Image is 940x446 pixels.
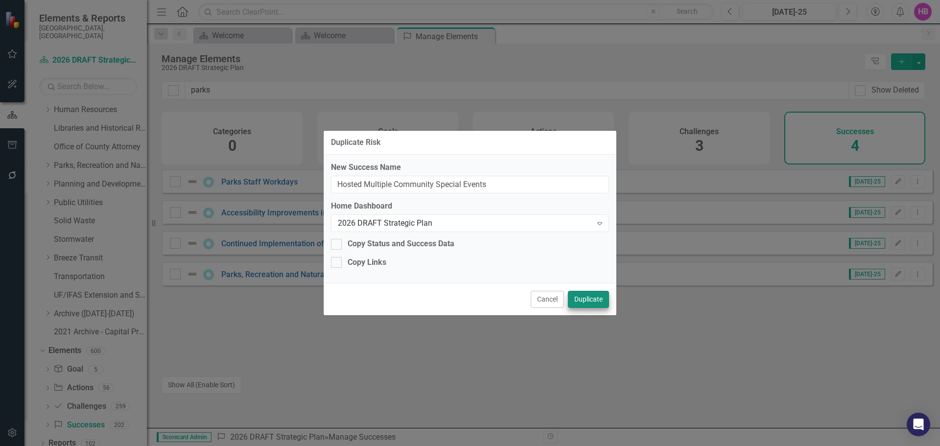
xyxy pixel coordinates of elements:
div: 2026 DRAFT Strategic Plan [338,218,592,229]
input: Name [331,176,609,194]
div: Copy Status and Success Data [348,238,454,250]
div: Open Intercom Messenger [907,413,930,436]
label: New Success Name [331,162,609,173]
button: Duplicate [568,291,609,308]
button: Cancel [531,291,564,308]
div: Duplicate Risk [331,138,380,147]
div: Copy Links [348,257,386,268]
label: Home Dashboard [331,201,609,212]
